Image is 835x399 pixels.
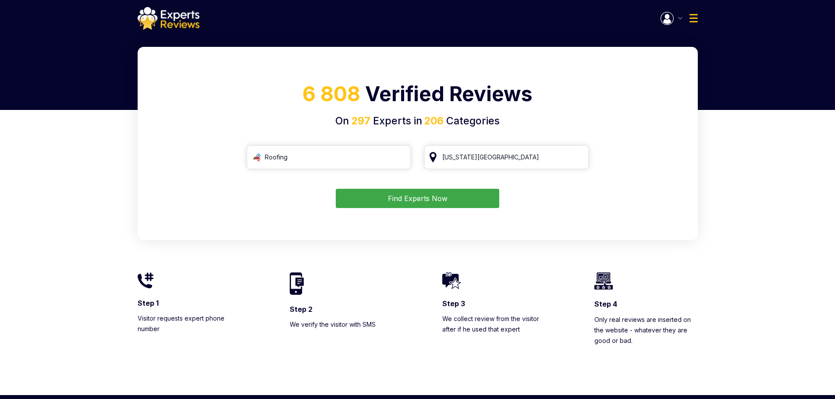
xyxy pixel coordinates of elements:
input: Search Category [247,145,411,169]
button: Find Experts Now [336,189,499,208]
img: logo [138,7,199,30]
img: homeIcon4 [594,272,613,290]
span: 6 808 [302,81,360,106]
h3: Step 4 [594,299,698,309]
h3: Step 3 [442,299,546,308]
h1: Verified Reviews [148,79,687,113]
p: Only real reviews are inserted on the website - whatever they are good or bad. [594,314,698,346]
input: Your City [424,145,589,169]
img: Menu Icon [678,17,682,19]
h3: Step 2 [290,304,393,314]
img: homeIcon1 [138,272,153,289]
p: Visitor requests expert phone number [138,313,241,334]
img: homeIcon3 [442,272,461,289]
h3: Step 1 [138,298,241,308]
p: We collect review from the visitor after if he used that expert [442,314,546,335]
span: 206 [422,115,444,127]
img: homeIcon2 [290,272,304,294]
img: Menu Icon [661,12,674,25]
p: We verify the visitor with SMS [290,319,393,330]
img: Menu Icon [689,14,698,22]
span: 297 [352,115,370,127]
h4: On Experts in Categories [148,113,687,129]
